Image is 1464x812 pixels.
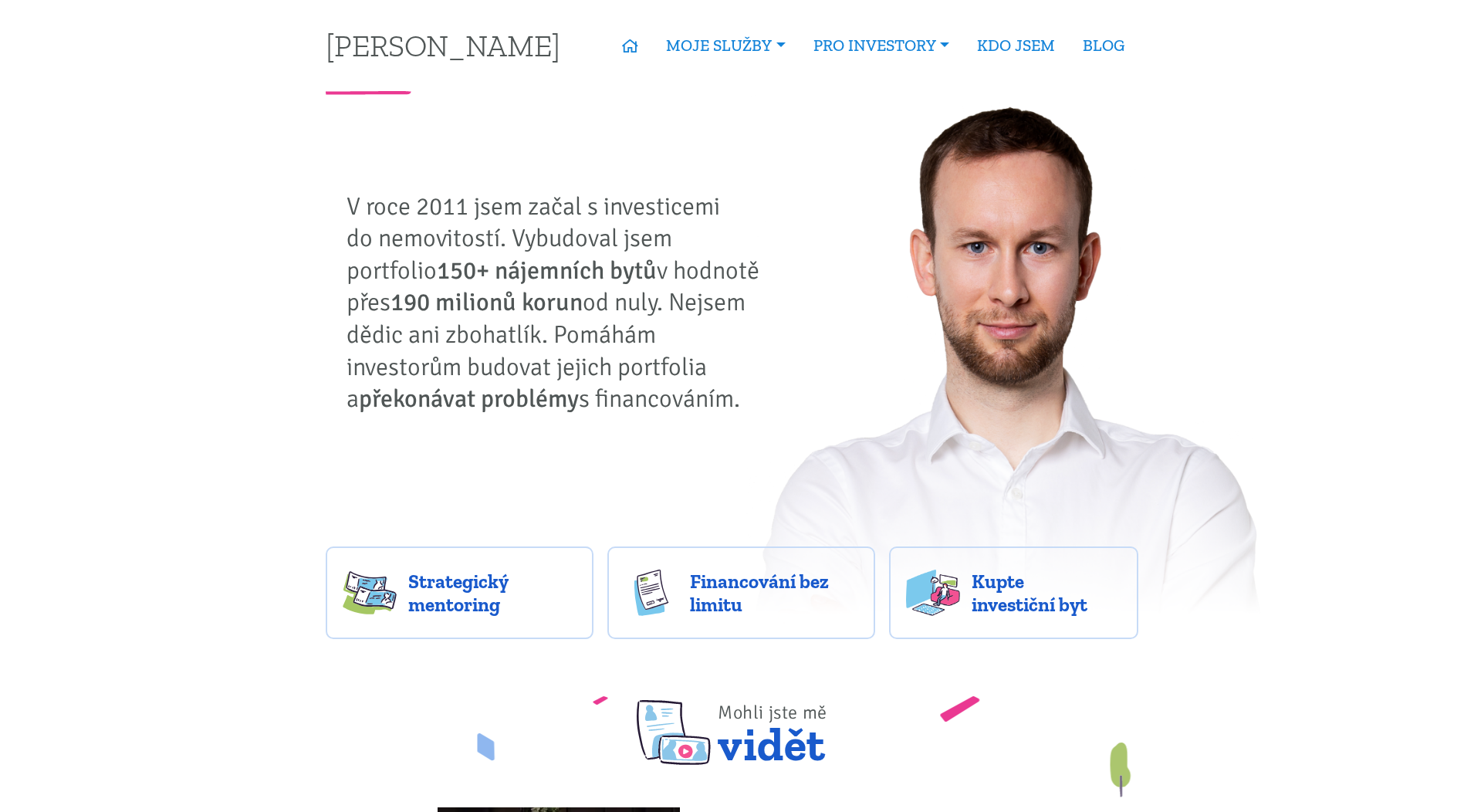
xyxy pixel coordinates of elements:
[690,570,858,616] span: Financování bez limitu
[718,682,827,765] span: vidět
[607,546,875,639] a: Financování bez limitu
[889,546,1138,639] a: Kupte investiční byt
[972,570,1121,616] span: Kupte investiční byt
[326,30,560,60] a: [PERSON_NAME]
[326,546,593,639] a: Strategický mentoring
[359,384,579,414] strong: překonávat problémy
[624,570,678,616] img: finance
[408,570,576,616] span: Strategický mentoring
[800,28,963,63] a: PRO INVESTORY
[718,701,827,724] span: Mohli jste mě
[343,570,397,616] img: strategy
[652,28,799,63] a: MOJE SLUŽBY
[1069,28,1138,63] a: BLOG
[347,191,771,415] p: V roce 2011 jsem začal s investicemi do nemovitostí. Vybudoval jsem portfolio v hodnotě přes od n...
[963,28,1069,63] a: KDO JSEM
[906,570,960,616] img: flats
[391,287,583,317] strong: 190 milionů korun
[437,255,657,286] strong: 150+ nájemních bytů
